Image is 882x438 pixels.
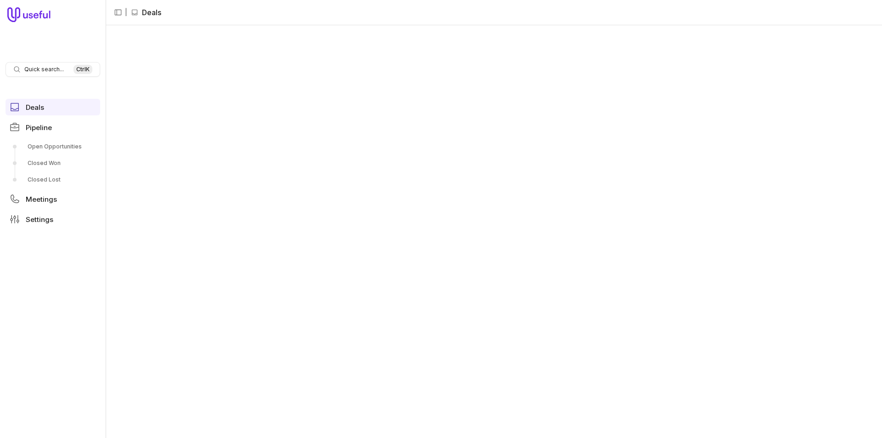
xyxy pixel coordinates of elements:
[26,216,53,223] span: Settings
[24,66,64,73] span: Quick search...
[6,191,100,207] a: Meetings
[6,99,100,115] a: Deals
[26,196,57,203] span: Meetings
[6,139,100,154] a: Open Opportunities
[111,6,125,19] button: Collapse sidebar
[26,104,44,111] span: Deals
[26,124,52,131] span: Pipeline
[6,139,100,187] div: Pipeline submenu
[6,119,100,136] a: Pipeline
[125,7,127,18] span: |
[131,7,161,18] li: Deals
[6,156,100,171] a: Closed Won
[6,211,100,228] a: Settings
[73,65,92,74] kbd: Ctrl K
[6,172,100,187] a: Closed Lost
